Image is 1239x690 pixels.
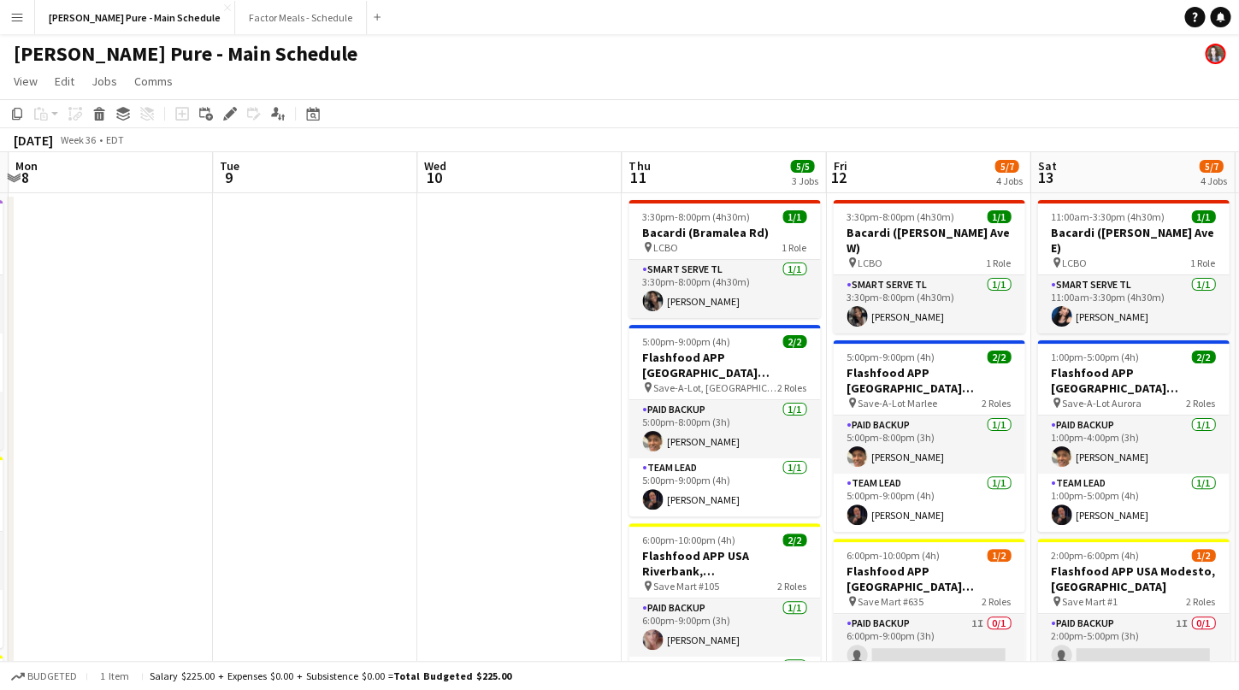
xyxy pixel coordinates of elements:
[393,669,511,682] span: Total Budgeted $225.00
[150,669,511,682] div: Salary $225.00 + Expenses $0.00 + Subsistence $0.00 =
[94,669,135,682] span: 1 item
[35,1,235,34] button: [PERSON_NAME] Pure - Main Schedule
[127,70,180,92] a: Comms
[14,74,38,89] span: View
[106,133,124,146] div: EDT
[55,74,74,89] span: Edit
[27,670,77,682] span: Budgeted
[1205,44,1225,64] app-user-avatar: Ashleigh Rains
[235,1,367,34] button: Factor Meals - Schedule
[134,74,173,89] span: Comms
[85,70,124,92] a: Jobs
[14,41,357,67] h1: [PERSON_NAME] Pure - Main Schedule
[56,133,99,146] span: Week 36
[91,74,117,89] span: Jobs
[14,132,53,149] div: [DATE]
[7,70,44,92] a: View
[48,70,81,92] a: Edit
[9,667,80,686] button: Budgeted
